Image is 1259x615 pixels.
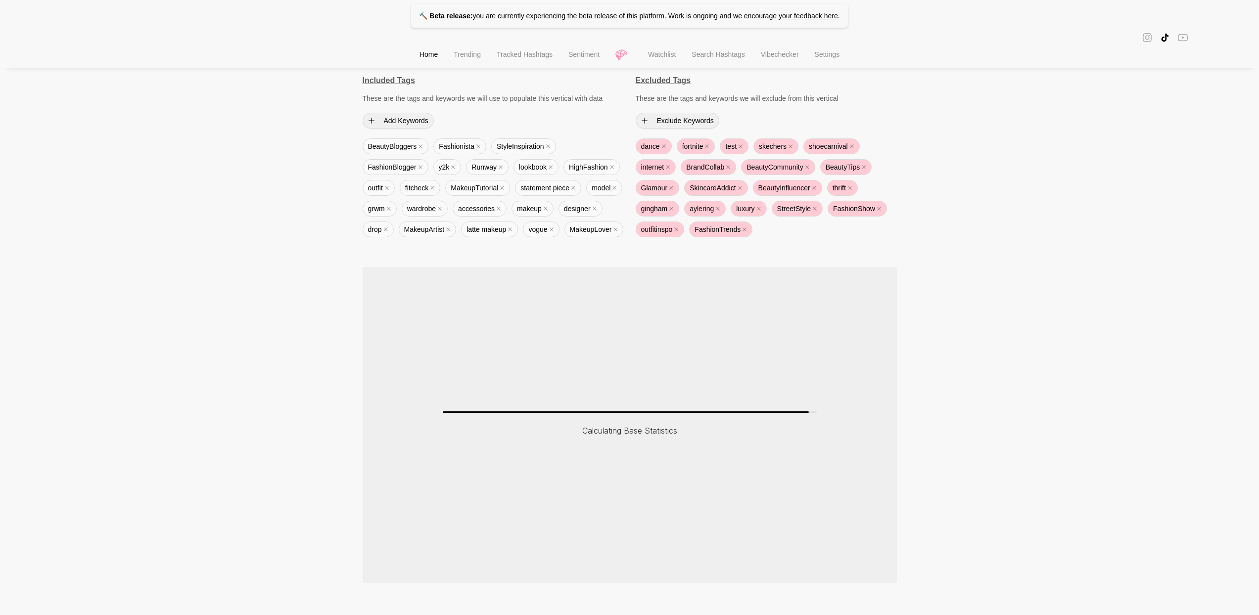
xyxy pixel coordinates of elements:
span: MakeupArtist [399,221,457,237]
span: close [612,185,617,190]
span: shoecarnival [803,138,860,154]
span: Trending [454,50,481,58]
span: close [508,227,513,232]
span: close [805,165,810,170]
span: instagram [1142,32,1152,43]
span: close [549,227,554,232]
span: wardrobe [402,201,448,217]
span: Exclude Keywords [657,115,714,126]
span: close [877,206,882,211]
button: Add Keywords [363,113,434,129]
span: close [613,227,618,232]
a: your feedback here [779,12,838,20]
span: dance [636,138,672,154]
span: Home [420,50,438,58]
span: lookbook [513,159,559,175]
span: drop [363,221,394,237]
span: close [669,206,674,211]
span: grwm [363,201,397,217]
span: close [496,206,501,211]
span: close [788,144,793,149]
span: FashionTrends [689,221,752,237]
span: fortnite [677,138,715,154]
span: close [847,185,852,190]
span: makeup [512,201,554,217]
span: latte makeup [461,221,518,237]
span: close [738,144,743,149]
span: close [726,165,731,170]
span: close [418,165,423,170]
span: StyleInspiration [491,138,556,154]
span: designer [559,201,603,217]
span: test [720,138,748,154]
span: BeautyTips [820,159,872,175]
span: close [861,165,866,170]
span: Vibechecker [761,50,799,58]
span: SkincareAddict [684,180,747,196]
span: statement piece [515,180,581,196]
span: FashionBlogger [363,159,428,175]
span: Search Hashtags [692,50,745,58]
span: close [849,144,854,149]
div: These are the tags and keywords we will exclude from this vertical [636,94,897,103]
span: close [498,165,503,170]
span: close [674,227,679,232]
span: close [451,165,456,170]
span: internet [636,159,676,175]
span: close [386,206,391,211]
span: close [437,206,442,211]
span: plus [641,117,648,124]
span: aylering [684,201,726,217]
span: model [586,180,622,196]
div: Excluded Tags [636,76,897,85]
span: Fashionista [433,138,486,154]
span: close [383,227,388,232]
span: thrift [827,180,858,196]
span: Watchlist [648,50,676,58]
span: outfit [363,180,395,196]
span: Add Keywords [384,115,428,126]
span: BeautyCommunity [741,159,815,175]
span: close [543,206,548,211]
span: close [715,206,720,211]
div: Included Tags [363,76,624,85]
span: y2k [433,159,462,175]
button: Exclude Keywords [636,113,719,129]
span: vogue [523,221,559,237]
span: close [430,185,435,190]
span: close [384,185,389,190]
span: close [446,227,451,232]
span: close [546,144,551,149]
span: close [669,185,674,190]
span: BrandCollab [681,159,736,175]
span: close [571,185,576,190]
span: outfitinspo [636,221,685,237]
span: close [476,144,481,149]
span: close [500,185,505,190]
span: HighFashion [563,159,620,175]
span: MakeupTutorial [445,180,510,196]
span: plus [368,117,375,124]
strong: 🔨 Beta release: [419,12,472,20]
span: close [738,185,743,190]
span: Glamour [636,180,680,196]
span: MakeupLover [564,221,624,237]
span: close [418,144,423,149]
span: StreetStyle [772,201,823,217]
span: close [609,165,614,170]
span: Tracked Hashtags [497,50,553,58]
div: These are the tags and keywords we will use to populate this vertical with data [363,94,624,103]
span: Sentiment [568,50,600,58]
span: FashionShow [828,201,887,217]
p: Calculating Base Statistics [582,425,677,437]
span: Runway [466,159,509,175]
p: you are currently experiencing the beta release of this platform. Work is ongoing and we encourage . [411,4,847,28]
span: close [704,144,709,149]
span: BeautyBloggers [363,138,429,154]
span: close [812,206,817,211]
span: close [665,165,670,170]
span: close [756,206,761,211]
span: close [661,144,666,149]
span: Settings [815,50,840,58]
span: BeautyInfluencer [753,180,822,196]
